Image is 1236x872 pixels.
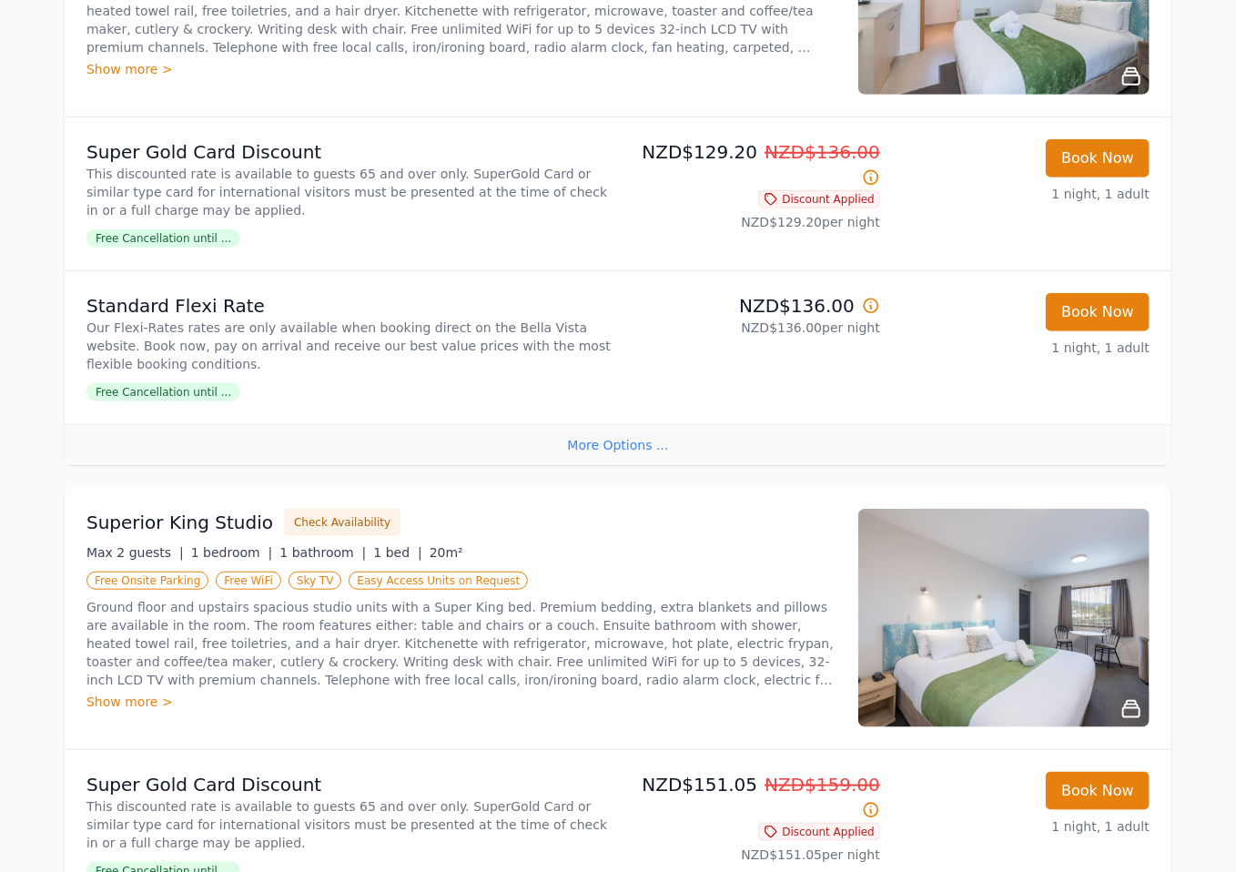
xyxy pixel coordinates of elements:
[284,509,400,536] button: Check Availability
[1046,772,1150,810] button: Book Now
[765,141,880,163] span: NZD$136.00
[86,60,836,78] div: Show more >
[349,572,528,590] span: Easy Access Units on Request
[373,545,421,560] span: 1 bed |
[86,598,836,689] p: Ground floor and upstairs spacious studio units with a Super King bed. Premium bedding, extra bla...
[758,823,880,841] span: Discount Applied
[895,817,1150,836] p: 1 night, 1 adult
[625,293,880,319] p: NZD$136.00
[86,293,611,319] p: Standard Flexi Rate
[895,339,1150,357] p: 1 night, 1 adult
[86,383,240,401] span: Free Cancellation until ...
[1046,293,1150,331] button: Book Now
[86,772,611,797] p: Super Gold Card Discount
[625,319,880,337] p: NZD$136.00 per night
[86,545,184,560] span: Max 2 guests |
[289,572,342,590] span: Sky TV
[86,693,836,711] div: Show more >
[86,229,240,248] span: Free Cancellation until ...
[86,139,611,165] p: Super Gold Card Discount
[625,846,880,864] p: NZD$151.05 per night
[758,190,880,208] span: Discount Applied
[86,165,611,219] p: This discounted rate is available to guests 65 and over only. SuperGold Card or similar type card...
[895,185,1150,203] p: 1 night, 1 adult
[625,772,880,823] p: NZD$151.05
[86,572,208,590] span: Free Onsite Parking
[765,774,880,796] span: NZD$159.00
[430,545,463,560] span: 20m²
[86,510,273,535] h3: Superior King Studio
[279,545,366,560] span: 1 bathroom |
[86,797,611,852] p: This discounted rate is available to guests 65 and over only. SuperGold Card or similar type card...
[86,319,611,373] p: Our Flexi-Rates rates are only available when booking direct on the Bella Vista website. Book now...
[625,139,880,190] p: NZD$129.20
[1046,139,1150,177] button: Book Now
[216,572,281,590] span: Free WiFi
[625,213,880,231] p: NZD$129.20 per night
[65,424,1171,465] div: More Options ...
[191,545,273,560] span: 1 bedroom |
